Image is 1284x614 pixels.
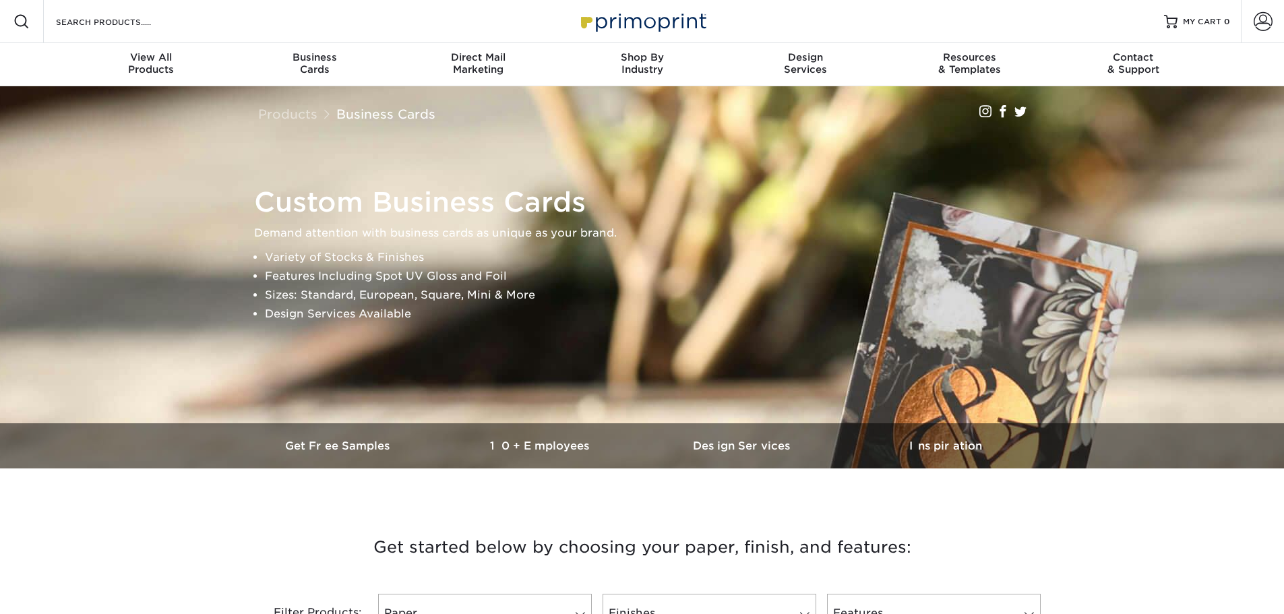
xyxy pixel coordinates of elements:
[845,439,1047,452] h3: Inspiration
[888,51,1051,75] div: & Templates
[258,106,317,121] a: Products
[440,439,642,452] h3: 10+ Employees
[1051,51,1215,75] div: & Support
[845,423,1047,468] a: Inspiration
[254,224,1043,243] p: Demand attention with business cards as unique as your brand.
[642,439,845,452] h3: Design Services
[724,51,888,75] div: Services
[1224,17,1230,26] span: 0
[1183,16,1221,28] span: MY CART
[254,186,1043,218] h1: Custom Business Cards
[724,43,888,86] a: DesignServices
[238,439,440,452] h3: Get Free Samples
[69,43,233,86] a: View AllProducts
[233,51,396,75] div: Cards
[238,423,440,468] a: Get Free Samples
[396,43,560,86] a: Direct MailMarketing
[560,43,724,86] a: Shop ByIndustry
[233,43,396,86] a: BusinessCards
[724,51,888,63] span: Design
[69,51,233,63] span: View All
[888,51,1051,63] span: Resources
[1051,43,1215,86] a: Contact& Support
[265,267,1043,286] li: Features Including Spot UV Gloss and Foil
[396,51,560,63] span: Direct Mail
[265,286,1043,305] li: Sizes: Standard, European, Square, Mini & More
[69,51,233,75] div: Products
[440,423,642,468] a: 10+ Employees
[233,51,396,63] span: Business
[560,51,724,63] span: Shop By
[248,517,1037,578] h3: Get started below by choosing your paper, finish, and features:
[642,423,845,468] a: Design Services
[575,7,710,36] img: Primoprint
[560,51,724,75] div: Industry
[396,51,560,75] div: Marketing
[888,43,1051,86] a: Resources& Templates
[336,106,435,121] a: Business Cards
[1051,51,1215,63] span: Contact
[265,248,1043,267] li: Variety of Stocks & Finishes
[55,13,186,30] input: SEARCH PRODUCTS.....
[265,305,1043,324] li: Design Services Available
